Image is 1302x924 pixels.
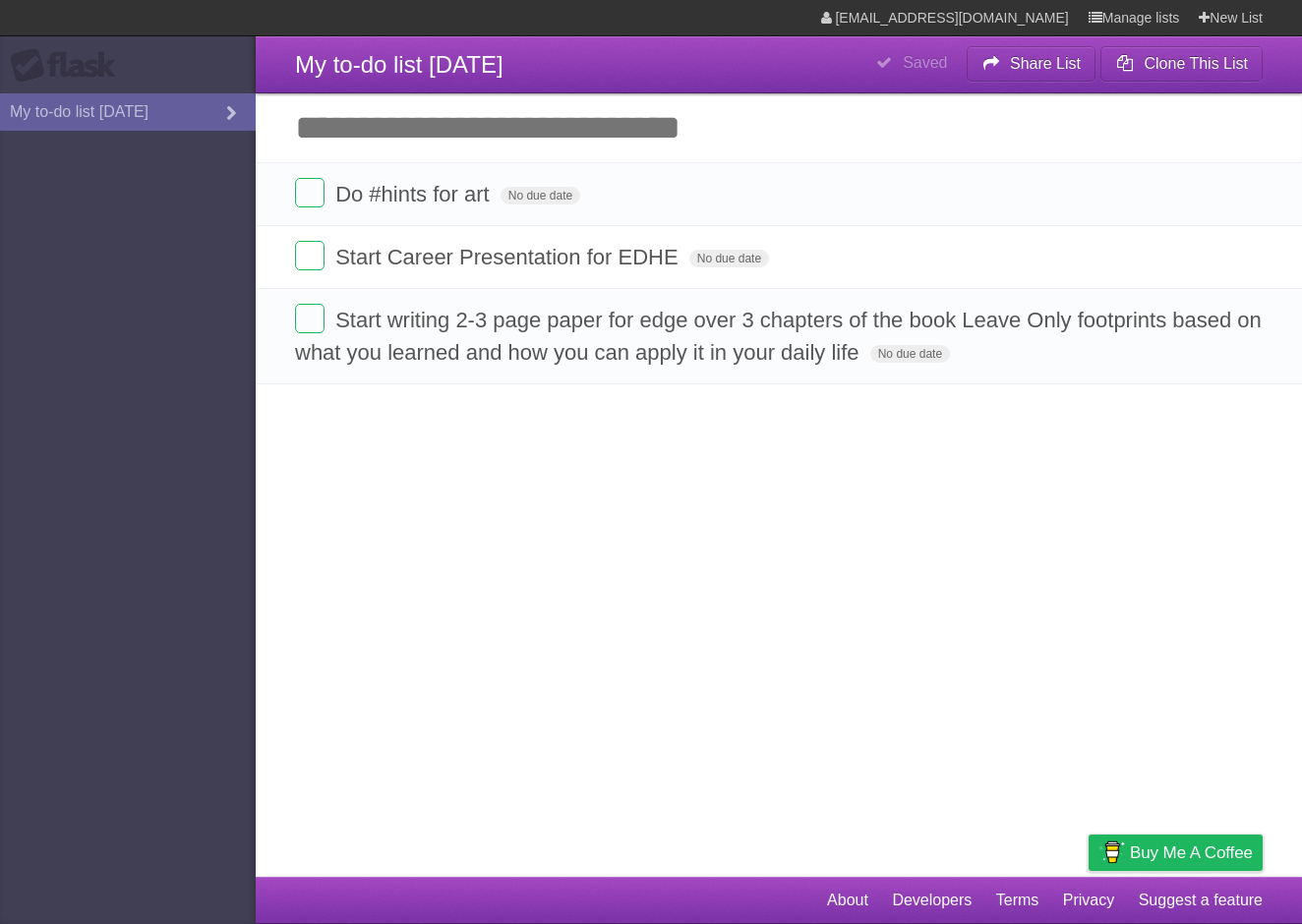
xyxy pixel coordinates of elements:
[295,241,325,270] label: Done
[996,882,1039,919] a: Terms
[1063,882,1114,919] a: Privacy
[10,48,128,84] div: Flask
[689,250,769,267] span: No due date
[335,245,682,269] span: Start Career Presentation for EDHE
[501,187,580,204] span: No due date
[827,882,868,919] a: About
[295,51,503,78] span: My to-do list [DATE]
[870,345,950,363] span: No due date
[1130,836,1253,870] span: Buy me a coffee
[1144,55,1248,72] b: Clone This List
[295,304,325,333] label: Done
[892,882,972,919] a: Developers
[295,178,325,207] label: Done
[967,46,1096,82] button: Share List
[1098,836,1125,869] img: Buy me a coffee
[903,54,947,71] b: Saved
[295,308,1262,365] span: Start writing 2-3 page paper for edge over 3 chapters of the book Leave Only footprints based on ...
[1100,46,1263,82] button: Clone This List
[1089,835,1263,871] a: Buy me a coffee
[1139,882,1263,919] a: Suggest a feature
[1010,55,1081,72] b: Share List
[335,182,495,206] span: Do #hints for art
